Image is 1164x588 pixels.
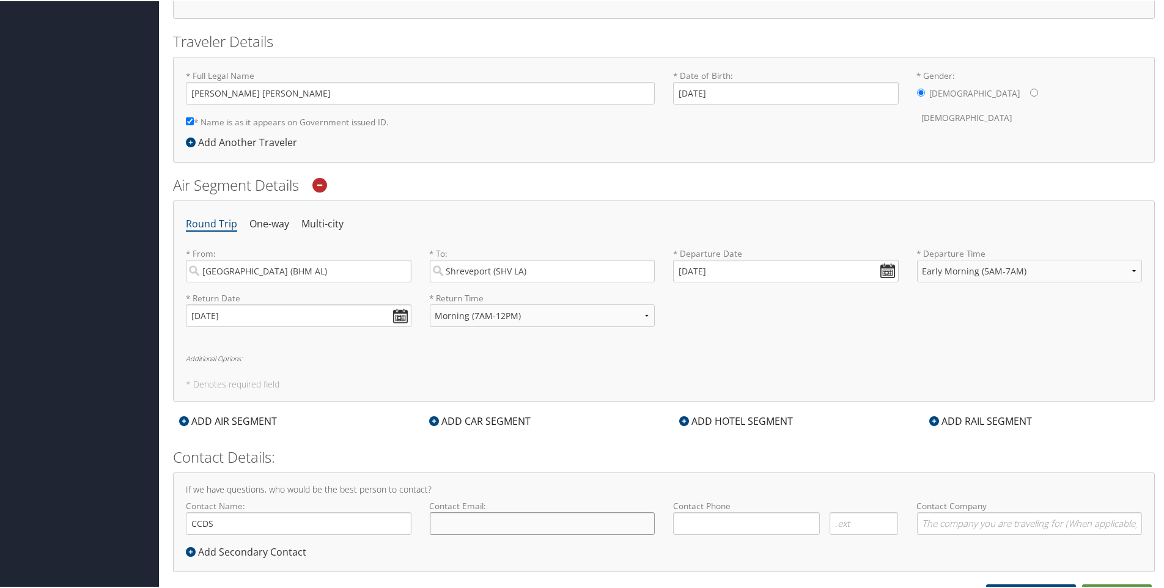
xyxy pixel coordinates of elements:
[173,30,1155,51] h2: Traveler Details
[249,212,289,234] li: One-way
[430,291,655,303] label: * Return Time
[186,259,411,281] input: City or Airport Code
[430,511,655,534] input: Contact Email:
[186,291,411,303] label: * Return Date
[186,109,389,132] label: * Name is as it appears on Government issued ID.
[186,246,411,281] label: * From:
[917,246,1143,291] label: * Departure Time
[673,413,799,427] div: ADD HOTEL SEGMENT
[186,543,312,558] div: Add Secondary Contact
[673,81,899,103] input: * Date of Birth:
[186,212,237,234] li: Round Trip
[917,87,925,95] input: * Gender:[DEMOGRAPHIC_DATA][DEMOGRAPHIC_DATA]
[186,354,1142,361] h6: Additional Options:
[923,413,1038,427] div: ADD RAIL SEGMENT
[917,511,1143,534] input: Contact Company
[673,259,899,281] input: MM/DD/YYYY
[186,379,1142,388] h5: * Denotes required field
[186,303,411,326] input: MM/DD/YYYY
[917,259,1143,281] select: * Departure Time
[173,446,1155,466] h2: Contact Details:
[186,484,1142,493] h4: If we have questions, who would be the best person to contact?
[173,413,283,427] div: ADD AIR SEGMENT
[186,68,655,103] label: * Full Legal Name
[917,68,1143,129] label: * Gender:
[186,511,411,534] input: Contact Name:
[922,105,1012,128] label: [DEMOGRAPHIC_DATA]
[830,511,898,534] input: .ext
[430,259,655,281] input: City or Airport Code
[430,499,655,534] label: Contact Email:
[673,246,899,259] label: * Departure Date
[186,134,303,149] div: Add Another Traveler
[917,499,1143,534] label: Contact Company
[186,116,194,124] input: * Name is as it appears on Government issued ID.
[173,174,1155,194] h2: Air Segment Details
[673,68,899,103] label: * Date of Birth:
[930,81,1020,104] label: [DEMOGRAPHIC_DATA]
[301,212,344,234] li: Multi-city
[423,413,537,427] div: ADD CAR SEGMENT
[430,246,655,281] label: * To:
[186,81,655,103] input: * Full Legal Name
[1030,87,1038,95] input: * Gender:[DEMOGRAPHIC_DATA][DEMOGRAPHIC_DATA]
[673,499,899,511] label: Contact Phone
[186,499,411,534] label: Contact Name:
